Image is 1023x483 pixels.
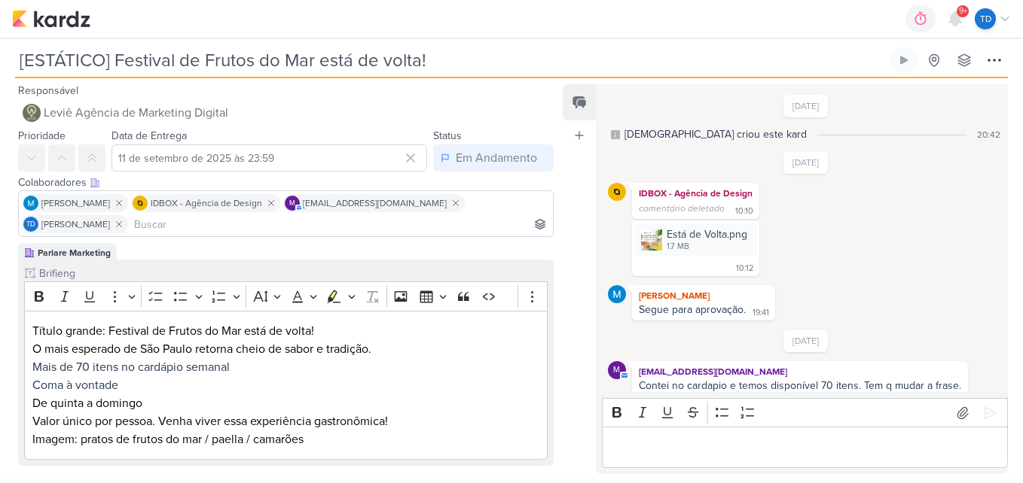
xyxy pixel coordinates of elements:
[44,104,228,122] span: Leviê Agência de Marketing Digital
[624,126,807,142] div: [DEMOGRAPHIC_DATA] criou este kard
[18,84,78,97] label: Responsável
[456,149,537,167] div: Em Andamento
[41,217,110,231] span: [PERSON_NAME]
[26,221,35,229] p: Td
[111,144,427,172] input: Select a date
[608,361,626,379] div: mlegnaioli@gmail.com
[433,144,554,172] button: Em Andamento
[602,398,1008,427] div: Editor toolbar
[38,246,111,260] div: Parlare Marketing
[18,175,554,190] div: Colaboradores
[32,360,230,375] span: Mais de 70 itens no cardápio semanal
[635,364,965,379] div: [EMAIL_ADDRESS][DOMAIN_NAME]
[133,196,148,211] img: IDBOX - Agência de Design
[23,217,38,232] div: Thais de carvalho
[23,196,38,211] img: MARIANA MIRANDA
[613,366,620,375] p: m
[18,99,554,126] button: Leviê Agência de Marketing Digital
[303,196,447,210] span: [EMAIL_ADDRESS][DOMAIN_NAME]
[667,226,747,242] div: Está de Volta.png
[32,322,540,376] p: Título grande: Festival de Frutos do Mar está de volta! O mais esperado de São Paulo retorna chei...
[602,427,1008,468] div: Editor editing area: main
[24,311,548,460] div: Editor editing area: main
[639,303,746,316] div: Segue para aprovação.
[131,215,550,233] input: Buscar
[753,307,769,319] div: 19:41
[433,129,462,142] label: Status
[32,376,540,430] p: De quinta a domingo Valor único por pessoa. Venha viver essa experiência gastronômica!
[18,129,66,142] label: Prioridade
[32,378,118,393] span: Coma à vontade
[111,129,187,142] label: Data de Entrega
[667,241,747,253] div: 1.7 MB
[735,205,753,217] div: 10:10
[41,196,110,210] span: [PERSON_NAME]
[36,266,548,281] input: Texto sem título
[639,379,961,392] div: Contei no cardapio e temos disponível 70 itens. Tem q mudar a frase.
[898,54,910,66] div: Ligar relógio
[24,281,548,311] div: Editor toolbar
[151,196,262,210] span: IDBOX - Agência de Design
[289,200,295,208] p: m
[608,183,626,201] img: IDBOX - Agência de Design
[635,223,756,256] div: Está de Volta.png
[32,430,540,448] p: Imagem: pratos de frutos do mar / paella / camarões
[641,229,662,251] img: jcEi7PKG2zNvSFJkAlgKTAx81hdULMca4mPL0Jpv.png
[977,128,1000,141] div: 20:42
[959,5,967,17] span: 9+
[635,288,772,303] div: [PERSON_NAME]
[736,263,753,275] div: 10:12
[635,186,756,201] div: IDBOX - Agência de Design
[980,12,991,26] p: Td
[15,47,887,74] input: Kard Sem Título
[975,8,996,29] div: Thais de carvalho
[23,104,41,122] img: Leviê Agência de Marketing Digital
[608,285,626,303] img: MARIANA MIRANDA
[639,203,725,214] span: comentário deletado
[12,10,90,28] img: kardz.app
[285,196,300,211] div: mlegnaioli@gmail.com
